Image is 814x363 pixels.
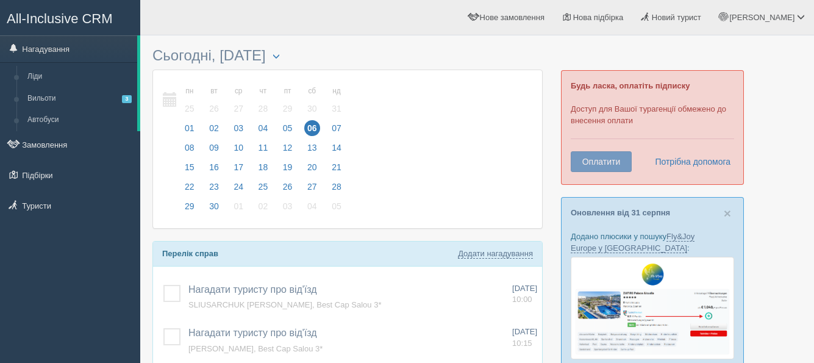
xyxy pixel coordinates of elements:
span: 03 [230,120,246,136]
span: 05 [280,120,296,136]
a: Нагадати туристу про від'їзд [188,328,317,338]
span: 28 [255,101,271,117]
span: 06 [304,120,320,136]
a: 24 [227,180,250,199]
img: fly-joy-de-proposal-crm-for-travel-agency.png [571,257,734,359]
a: [PERSON_NAME], Best Cap Salou 3* [188,344,323,353]
a: 15 [178,160,201,180]
span: 20 [304,159,320,175]
a: 06 [301,121,324,141]
a: 29 [178,199,201,219]
span: 27 [304,179,320,195]
span: 27 [230,101,246,117]
a: пн 25 [178,79,201,121]
span: Нагадати туристу про від'їзд [188,284,317,295]
span: 22 [182,179,198,195]
span: 19 [280,159,296,175]
h3: Сьогодні, [DATE] [152,48,543,63]
span: 03 [280,198,296,214]
a: 22 [178,180,201,199]
a: [DATE] 10:00 [512,283,537,306]
span: 10 [230,140,246,156]
a: Додати нагадування [458,249,533,259]
a: нд 31 [325,79,345,121]
span: All-Inclusive CRM [7,11,113,26]
span: 29 [182,198,198,214]
small: ср [230,86,246,96]
span: 16 [206,159,222,175]
span: 17 [230,159,246,175]
a: 03 [276,199,299,219]
span: [DATE] [512,327,537,336]
a: 25 [252,180,275,199]
a: 30 [202,199,226,219]
a: 12 [276,141,299,160]
span: 28 [329,179,345,195]
a: 05 [325,199,345,219]
span: [PERSON_NAME] [729,13,794,22]
a: Ліди [22,66,137,88]
span: 09 [206,140,222,156]
a: 23 [202,180,226,199]
span: 15 [182,159,198,175]
a: Потрібна допомога [647,151,731,172]
span: 11 [255,140,271,156]
a: SLIUSARCHUK [PERSON_NAME], Best Cap Salou 3* [188,300,381,309]
button: Оплатити [571,151,632,172]
span: 02 [206,120,222,136]
span: 25 [182,101,198,117]
a: 27 [301,180,324,199]
a: 07 [325,121,345,141]
a: 08 [178,141,201,160]
a: Вильоти3 [22,88,137,110]
span: 3 [122,95,132,103]
span: Нове замовлення [480,13,544,22]
a: 01 [227,199,250,219]
span: 07 [329,120,345,136]
small: пт [280,86,296,96]
a: пт 29 [276,79,299,121]
span: 23 [206,179,222,195]
span: Новий турист [652,13,701,22]
span: 10:00 [512,295,532,304]
span: 24 [230,179,246,195]
span: 30 [206,198,222,214]
small: чт [255,86,271,96]
small: сб [304,86,320,96]
span: 30 [304,101,320,117]
a: Оновлення від 31 серпня [571,208,670,217]
span: [DATE] [512,284,537,293]
b: Перелік справ [162,249,218,258]
span: 04 [255,120,271,136]
span: × [724,206,731,220]
span: 25 [255,179,271,195]
span: 01 [182,120,198,136]
a: 17 [227,160,250,180]
a: 09 [202,141,226,160]
span: 29 [280,101,296,117]
span: 01 [230,198,246,214]
span: 21 [329,159,345,175]
a: 20 [301,160,324,180]
span: 08 [182,140,198,156]
a: чт 28 [252,79,275,121]
a: 19 [276,160,299,180]
span: 31 [329,101,345,117]
span: 12 [280,140,296,156]
a: 02 [202,121,226,141]
a: вт 26 [202,79,226,121]
a: 03 [227,121,250,141]
a: 28 [325,180,345,199]
small: нд [329,86,345,96]
a: Fly&Joy Europe у [GEOGRAPHIC_DATA] [571,232,694,253]
span: 18 [255,159,271,175]
a: 14 [325,141,345,160]
a: 21 [325,160,345,180]
a: 02 [252,199,275,219]
span: 14 [329,140,345,156]
a: ср 27 [227,79,250,121]
a: 26 [276,180,299,199]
